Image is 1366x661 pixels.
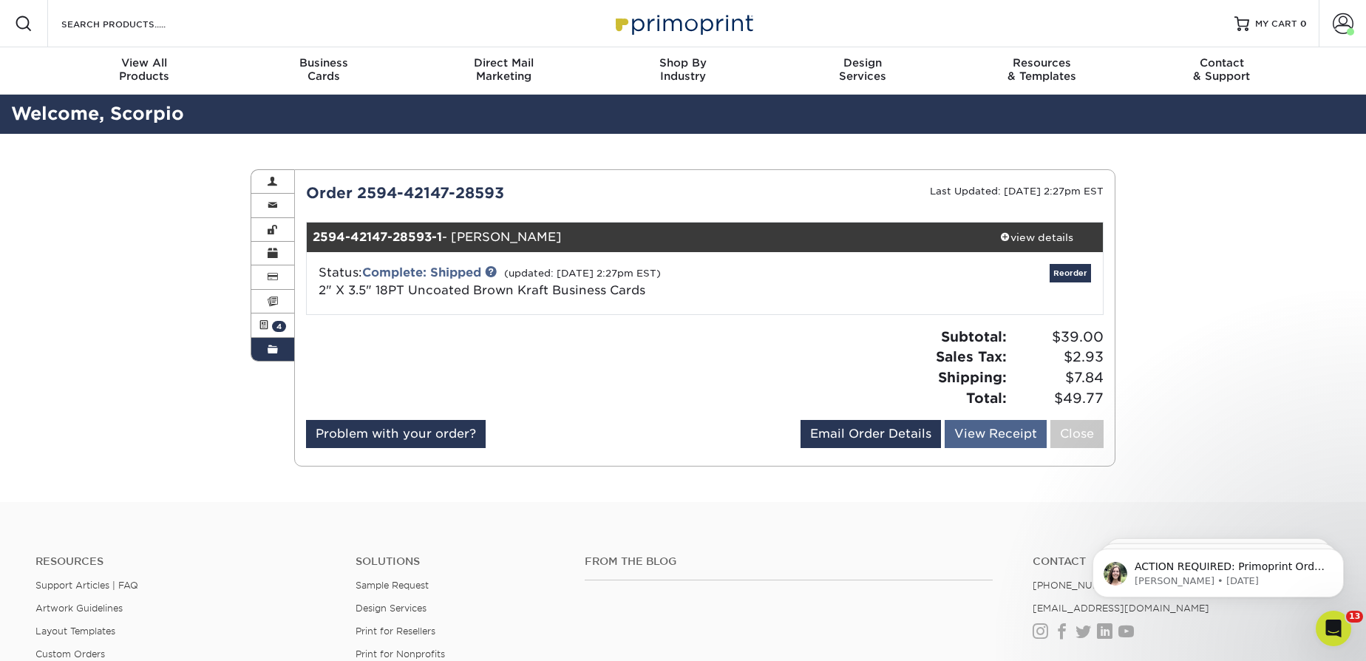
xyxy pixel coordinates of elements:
a: View AllProducts [55,47,234,95]
div: Cards [234,56,414,83]
span: 13 [1346,611,1363,623]
span: Business [234,56,414,70]
a: view details [970,223,1103,252]
div: Products [55,56,234,83]
span: 4 [272,321,286,332]
span: Contact [1132,56,1311,70]
h4: Solutions [356,555,562,568]
a: Complete: Shipped [362,265,481,279]
h4: From the Blog [585,555,993,568]
strong: Shipping: [938,369,1007,385]
strong: Subtotal: [941,328,1007,345]
a: DesignServices [772,47,952,95]
div: & Support [1132,56,1311,83]
a: Support Articles | FAQ [35,580,138,591]
a: BusinessCards [234,47,414,95]
a: Print for Nonprofits [356,648,445,660]
input: SEARCH PRODUCTS..... [60,15,204,33]
span: View All [55,56,234,70]
div: view details [970,230,1103,245]
a: Problem with your order? [306,420,486,448]
a: Contact& Support [1132,47,1311,95]
span: $7.84 [1011,367,1104,388]
small: (updated: [DATE] 2:27pm EST) [504,268,661,279]
div: Services [772,56,952,83]
div: - [PERSON_NAME] [307,223,971,252]
div: Marketing [414,56,594,83]
strong: 2594-42147-28593-1 [313,230,442,244]
a: Direct MailMarketing [414,47,594,95]
span: Direct Mail [414,56,594,70]
div: Status: [307,264,837,299]
a: [PHONE_NUMBER] [1033,580,1124,591]
span: Design [772,56,952,70]
div: Industry [594,56,773,83]
a: Reorder [1050,264,1091,282]
a: Print for Resellers [356,626,435,637]
span: $39.00 [1011,327,1104,348]
span: $2.93 [1011,347,1104,367]
div: & Templates [952,56,1132,83]
h4: Resources [35,555,333,568]
a: View Receipt [945,420,1047,448]
iframe: Intercom notifications message [1070,518,1366,621]
div: Order 2594-42147-28593 [295,182,705,204]
a: [EMAIL_ADDRESS][DOMAIN_NAME] [1033,603,1209,614]
strong: Sales Tax: [936,348,1007,365]
a: Close [1050,420,1104,448]
span: Resources [952,56,1132,70]
strong: Total: [966,390,1007,406]
span: Shop By [594,56,773,70]
a: Resources& Templates [952,47,1132,95]
img: Primoprint [609,7,757,39]
a: Shop ByIndustry [594,47,773,95]
a: Layout Templates [35,626,115,637]
span: 0 [1300,18,1307,29]
a: Email Order Details [801,420,941,448]
a: 4 [251,313,294,337]
span: $49.77 [1011,388,1104,409]
small: Last Updated: [DATE] 2:27pm EST [930,186,1104,197]
span: MY CART [1255,18,1297,30]
iframe: Intercom live chat [1316,611,1351,646]
a: 2" X 3.5" 18PT Uncoated Brown Kraft Business Cards [319,283,645,297]
a: Custom Orders [35,648,105,660]
a: Artwork Guidelines [35,603,123,614]
a: Design Services [356,603,427,614]
a: Sample Request [356,580,429,591]
a: Contact [1033,555,1331,568]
